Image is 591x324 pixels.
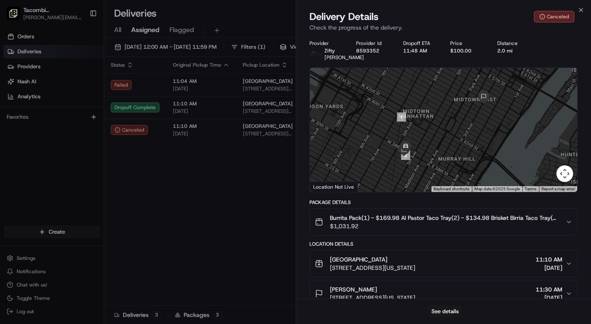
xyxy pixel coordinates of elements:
div: Location Details [309,241,578,247]
span: Map data ©2025 Google [474,187,520,191]
span: [DATE] [536,294,562,302]
div: Start new chat [28,80,137,88]
span: [STREET_ADDRESS][US_STATE] [330,294,415,302]
span: Delivery Details [309,10,379,23]
div: Distance [497,40,531,47]
a: Powered byPylon [59,141,101,147]
div: Location Not Live [310,182,358,192]
button: Keyboard shortcuts [434,186,469,192]
div: Price [450,40,484,47]
span: Burrita Pack(1) - $169.98 Al Pastor Taco Tray(2) - $134.98 Brisket Birria Taco Tray(1) - $149.98 ... [330,214,559,222]
span: [GEOGRAPHIC_DATA] [330,255,387,264]
a: Terms (opens in new tab) [525,187,536,191]
input: Clear [22,54,137,62]
span: [STREET_ADDRESS][US_STATE] [330,264,415,272]
button: [GEOGRAPHIC_DATA][STREET_ADDRESS][US_STATE]11:10 AM[DATE] [310,250,578,277]
span: [DATE] [536,264,562,272]
span: 11:10 AM [536,255,562,264]
div: Dropoff ETA [403,40,437,47]
p: Check the progress of the delivery. [309,23,578,32]
img: zifty-logo-trans-sq.png [309,47,323,61]
span: API Documentation [79,121,134,129]
button: Start new chat [142,82,152,92]
div: We're available if you need us! [28,88,105,95]
div: Provider [309,40,343,47]
p: Welcome 👋 [8,33,152,47]
button: Canceled [534,11,574,22]
img: Nash [8,8,25,25]
div: 1 [397,112,406,122]
button: 8593352 [356,47,379,54]
a: 📗Knowledge Base [5,117,67,132]
span: [PERSON_NAME] [330,285,377,294]
div: Package Details [309,199,578,206]
span: Pylon [83,141,101,147]
span: Zifty [324,47,335,54]
div: 2.0 mi [497,47,531,54]
img: 1736555255976-a54dd68f-1ca7-489b-9aae-adbdc363a1c4 [8,80,23,95]
img: Google [312,181,339,192]
div: 11:48 AM [403,47,437,54]
div: Provider Id [356,40,390,47]
div: 📗 [8,122,15,128]
div: 💻 [70,122,77,128]
span: [PERSON_NAME] [324,54,364,61]
span: 11:30 AM [536,285,562,294]
span: Knowledge Base [17,121,64,129]
span: $1,031.92 [330,222,559,230]
button: Burrita Pack(1) - $169.98 Al Pastor Taco Tray(2) - $134.98 Brisket Birria Taco Tray(1) - $149.98 ... [310,209,578,235]
button: Map camera controls [556,165,573,182]
div: $100.00 [450,47,484,54]
a: Report a map error [541,187,575,191]
a: 💻API Documentation [67,117,137,132]
a: Open this area in Google Maps (opens a new window) [312,181,339,192]
button: See details [428,306,462,317]
button: [PERSON_NAME][STREET_ADDRESS][US_STATE]11:30 AM[DATE] [310,280,578,307]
